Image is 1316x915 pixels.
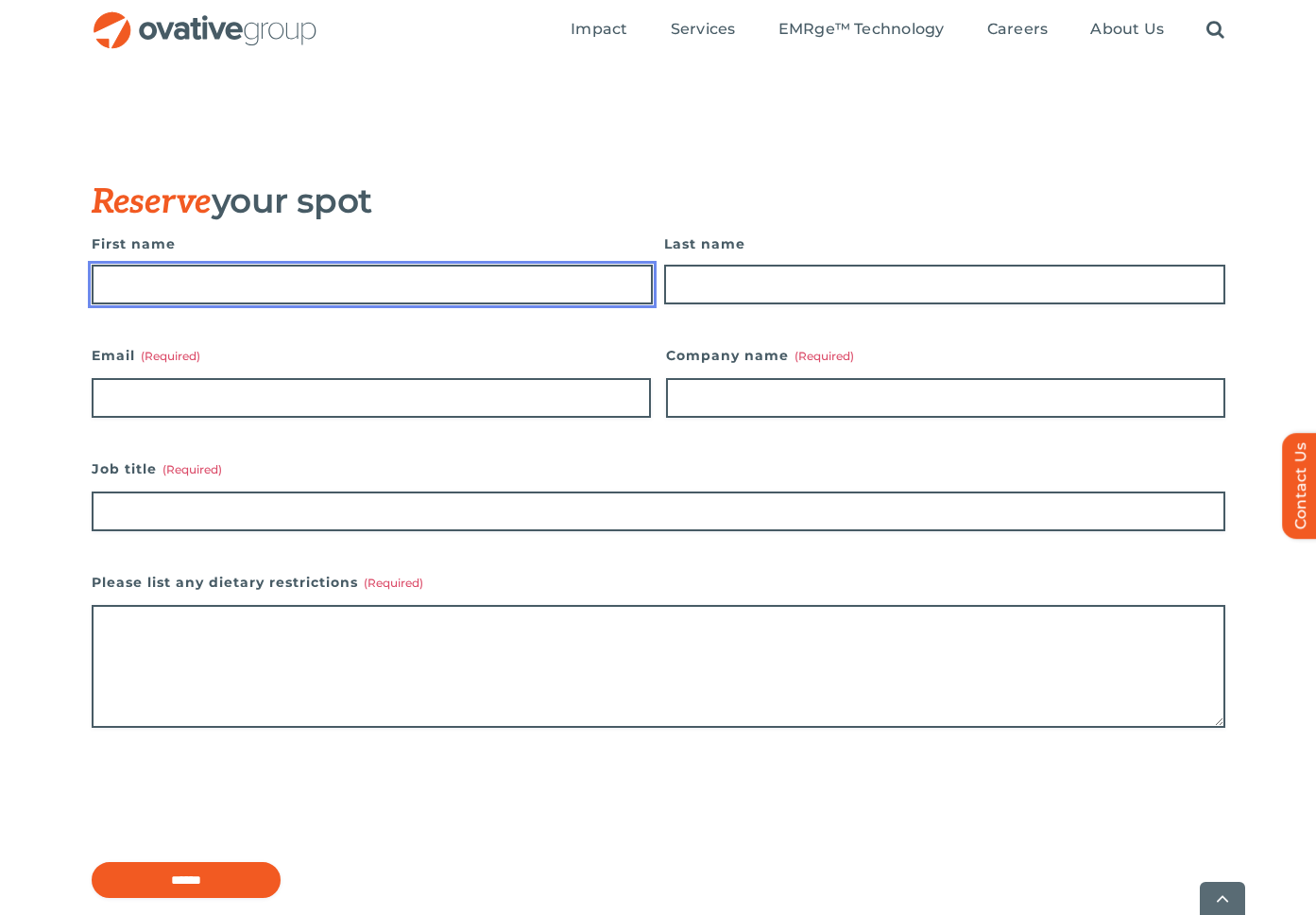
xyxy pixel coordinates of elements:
label: Please list any dietary restrictions [92,569,1225,596]
label: Company name [666,342,1225,369]
a: Careers [987,20,1049,41]
span: About Us [1090,20,1164,39]
a: Search [1206,20,1224,41]
a: Impact [571,20,627,41]
span: EMRge™ Technology [778,20,945,39]
span: (Required) [364,576,423,590]
iframe: reCAPTCHA [92,766,379,839]
a: Services [671,20,736,41]
label: First name [92,231,653,257]
span: Impact [571,20,627,39]
a: EMRge™ Technology [778,20,945,41]
span: (Required) [141,349,200,363]
h3: your spot [92,181,1131,221]
span: (Required) [162,462,222,476]
a: About Us [1090,20,1164,41]
label: Email [92,342,651,369]
span: Reserve [92,181,212,223]
label: Job title [92,456,1225,482]
a: OG_Full_horizontal_RGB [92,9,318,27]
label: Last name [664,231,1225,257]
span: (Required) [795,349,854,363]
span: Careers [987,20,1049,39]
span: Services [671,20,736,39]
